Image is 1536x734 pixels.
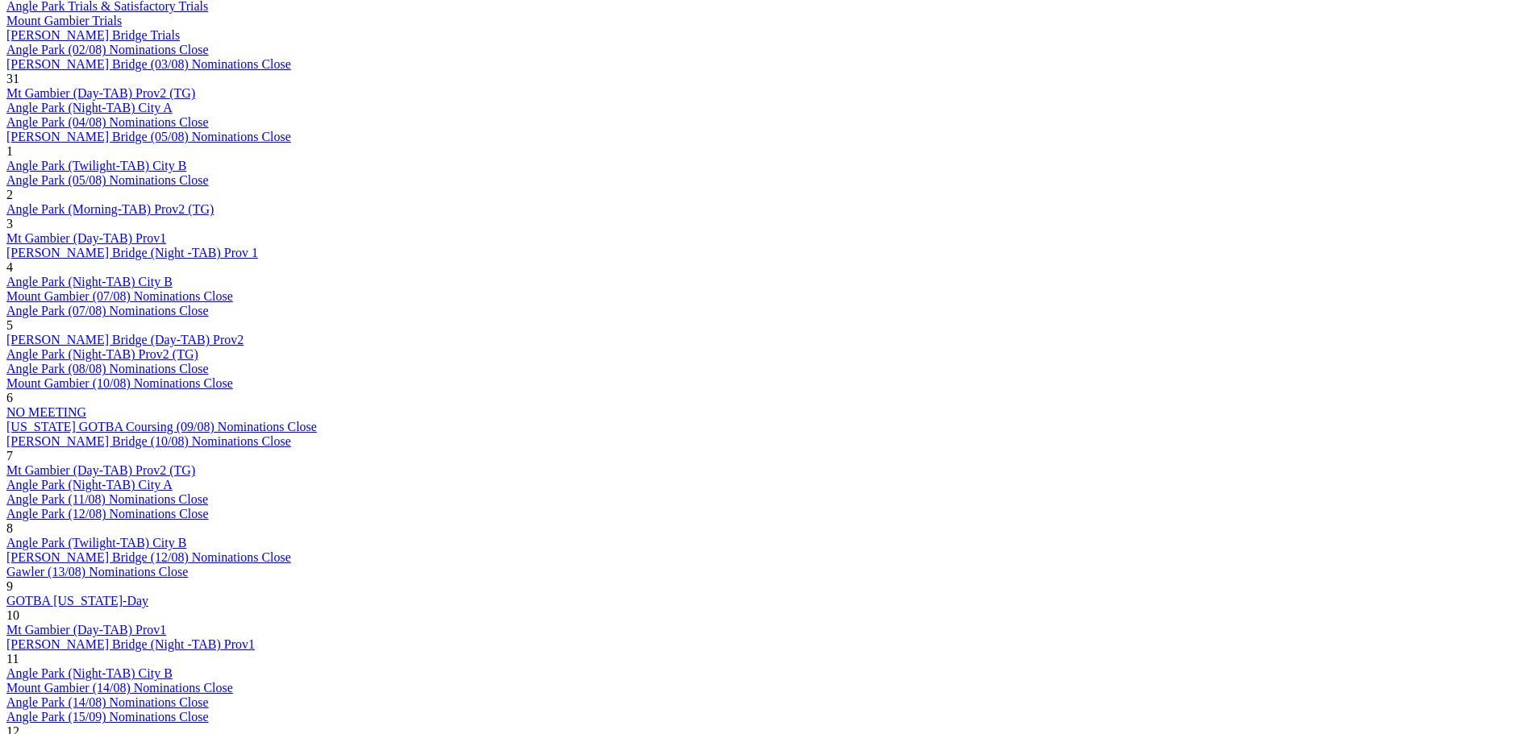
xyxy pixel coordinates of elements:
a: Mt Gambier (Day-TAB) Prov1 [6,623,166,637]
a: [PERSON_NAME] Bridge (Night -TAB) Prov 1 [6,246,258,259]
a: Angle Park (05/08) Nominations Close [6,173,209,187]
a: Angle Park (02/08) Nominations Close [6,43,209,56]
a: [US_STATE] GOTBA Coursing (09/08) Nominations Close [6,420,317,433]
a: Angle Park (08/08) Nominations Close [6,362,209,375]
a: [PERSON_NAME] Bridge (03/08) Nominations Close [6,57,291,71]
span: 9 [6,579,13,593]
a: [PERSON_NAME] Bridge (Day-TAB) Prov2 [6,333,244,346]
a: Mt Gambier (Day-TAB) Prov1 [6,231,166,245]
a: Angle Park (Night-TAB) City A [6,101,173,114]
a: Angle Park (Night-TAB) City A [6,478,173,491]
a: Angle Park (Night-TAB) City B [6,666,173,680]
a: [PERSON_NAME] Bridge (12/08) Nominations Close [6,550,291,564]
span: 3 [6,217,13,230]
span: 6 [6,391,13,404]
span: 11 [6,652,19,666]
span: 5 [6,318,13,332]
a: Mount Gambier Trials [6,14,122,27]
a: [PERSON_NAME] Bridge (Night -TAB) Prov1 [6,637,255,651]
a: Angle Park (Morning-TAB) Prov2 (TG) [6,202,214,216]
span: 1 [6,144,13,158]
a: Angle Park (11/08) Nominations Close [6,492,208,506]
a: Angle Park (12/08) Nominations Close [6,507,209,520]
span: 7 [6,449,13,462]
span: 4 [6,260,13,274]
a: Angle Park (04/08) Nominations Close [6,115,209,129]
span: 8 [6,521,13,535]
a: Mount Gambier (14/08) Nominations Close [6,681,233,695]
a: NO MEETING [6,405,86,419]
a: Mount Gambier (10/08) Nominations Close [6,376,233,390]
a: Mt Gambier (Day-TAB) Prov2 (TG) [6,463,195,477]
a: Angle Park (Twilight-TAB) City B [6,536,186,549]
a: Angle Park (Twilight-TAB) City B [6,159,186,172]
span: 10 [6,608,19,622]
a: Mount Gambier (07/08) Nominations Close [6,289,233,303]
a: Angle Park (15/09) Nominations Close [6,710,209,724]
a: Mt Gambier (Day-TAB) Prov2 (TG) [6,86,195,100]
span: 2 [6,188,13,201]
a: Angle Park (07/08) Nominations Close [6,304,209,317]
a: Gawler (13/08) Nominations Close [6,565,188,578]
a: [PERSON_NAME] Bridge (10/08) Nominations Close [6,434,291,448]
a: Angle Park (Night-TAB) City B [6,275,173,288]
a: Angle Park (14/08) Nominations Close [6,695,209,709]
a: GOTBA [US_STATE]-Day [6,594,148,608]
span: 31 [6,72,19,85]
a: [PERSON_NAME] Bridge (05/08) Nominations Close [6,130,291,143]
a: [PERSON_NAME] Bridge Trials [6,28,180,42]
a: Angle Park (Night-TAB) Prov2 (TG) [6,347,198,361]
